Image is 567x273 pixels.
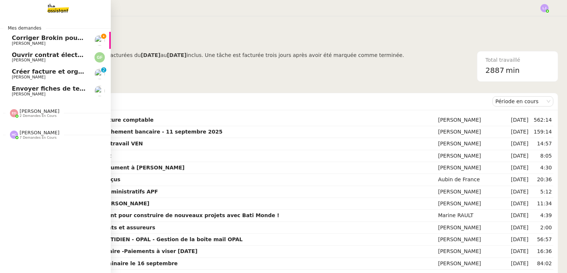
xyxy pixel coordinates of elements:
td: [DATE] [507,186,530,198]
td: [DATE] [507,138,530,150]
td: [PERSON_NAME] [437,246,507,257]
img: users%2FC0n4RBXzEbUC5atUgsP2qpDRH8u1%2Favatar%2F48114808-7f8b-4f9a-89ba-6a29867a11d8 [94,86,105,96]
td: 4:30 [530,162,553,174]
img: svg [94,52,105,63]
strong: Demander signature document à [PERSON_NAME] [39,165,185,171]
td: [DATE] [507,246,530,257]
span: [PERSON_NAME] [12,75,45,80]
td: 20:36 [530,174,553,186]
span: [PERSON_NAME] [20,108,59,114]
td: 16:36 [530,246,553,257]
td: [DATE] [507,150,530,162]
td: [DATE] [507,174,530,186]
td: [DATE] [507,114,530,126]
img: users%2FNmPW3RcGagVdwlUj0SIRjiM8zA23%2Favatar%2Fb3e8f68e-88d8-429d-a2bd-00fb6f2d12db [94,69,105,79]
td: Marine RAULT [437,210,507,222]
div: Total travaillé [485,56,550,64]
td: [DATE] [507,126,530,138]
img: users%2F0zQGGmvZECeMseaPawnreYAQQyS2%2Favatar%2Feddadf8a-b06f-4db9-91c4-adeed775bb0f [94,35,105,45]
span: 2887 [485,66,504,75]
strong: Obtenir signature de [PERSON_NAME] [39,200,150,206]
nz-badge-sup: 2 [101,67,106,73]
td: [DATE] [507,234,530,246]
td: Aubin de France [437,174,507,186]
img: svg [540,4,549,12]
td: 562:14 [530,114,553,126]
b: [DATE] [141,52,160,58]
td: 84:02 [530,258,553,270]
td: [PERSON_NAME] [437,258,507,270]
td: 4:39 [530,210,553,222]
strong: La rentrée, le bon moment pour construire de nouveaux projets avec Bati Monde ! [39,212,279,218]
span: [PERSON_NAME] [12,92,45,97]
p: 2 [102,67,105,74]
td: [DATE] [507,162,530,174]
td: [PERSON_NAME] [437,186,507,198]
td: [PERSON_NAME] [437,138,507,150]
td: 2:00 [530,222,553,234]
span: [PERSON_NAME] [12,58,45,63]
span: [PERSON_NAME] [20,130,59,135]
td: 159:14 [530,126,553,138]
td: [PERSON_NAME] [437,126,507,138]
td: [PERSON_NAME] [437,234,507,246]
td: [PERSON_NAME] [437,114,507,126]
span: Créer facture et organiser visite de risque [12,68,152,75]
td: 8:05 [530,150,553,162]
td: 14:57 [530,138,553,150]
span: min [506,64,520,77]
td: [DATE] [507,210,530,222]
strong: COMPTABILITE - Rapprochement bancaire - 11 septembre 2025 [39,129,223,135]
span: Ouvrir contrat électricité temporaire [12,51,134,58]
td: [PERSON_NAME] [437,198,507,210]
span: Corriger Brokin pour clôture comptable [12,34,143,41]
td: [DATE] [507,222,530,234]
strong: 8 septembre 2025 - QUOTIDIEN - OPAL - Gestion de la boîte mail OPAL [39,236,243,242]
div: Demandes [37,94,492,109]
td: 11:34 [530,198,553,210]
span: Envoyer fiches de temps septembre [12,85,131,92]
td: 5:12 [530,186,553,198]
td: [PERSON_NAME] [437,162,507,174]
td: [PERSON_NAME] [437,150,507,162]
td: [PERSON_NAME] [437,222,507,234]
span: [PERSON_NAME] [12,41,45,46]
td: 56:57 [530,234,553,246]
span: 7 demandes en cours [20,136,56,140]
span: au [161,52,167,58]
b: [DATE] [167,52,186,58]
img: svg [10,131,18,139]
nz-select-item: Période en cours [495,97,550,106]
td: [DATE] [507,258,530,270]
img: svg [10,109,18,117]
strong: ⚙️ Rapprochement bancaire -Paiements à viser [DATE] [39,248,197,254]
span: Mes demandes [3,24,46,32]
td: [DATE] [507,198,530,210]
span: inclus. Une tâche est facturée trois jours après avoir été marquée comme terminée. [186,52,404,58]
span: 2 demandes en cours [20,114,56,118]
